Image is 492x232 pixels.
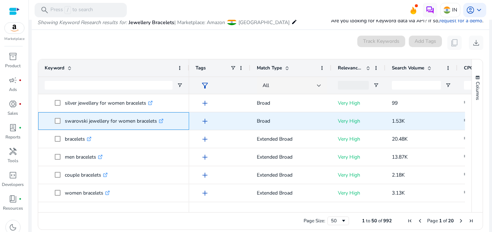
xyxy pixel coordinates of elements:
[5,63,21,69] p: Product
[5,134,21,140] p: Reports
[392,81,441,90] input: Search Volume Filter Input
[362,218,365,224] span: 1
[37,19,127,26] i: Showing Keyword Research results for:
[177,82,183,88] button: Open Filter Menu
[257,65,282,71] span: Match Type
[439,218,442,224] span: 1
[2,181,24,188] p: Developers
[464,118,480,124] span: ₹3 - ₹6
[9,52,17,61] span: inventory_2
[201,171,209,179] span: add
[40,6,49,14] span: search
[9,76,17,85] span: campaign
[338,65,363,71] span: Relevance Score
[291,18,297,26] mat-icon: edit
[464,65,473,71] span: CPC
[448,218,454,224] span: 20
[392,65,424,71] span: Search Volume
[338,132,379,146] p: Very High
[407,218,413,224] div: First Page
[378,218,382,224] span: of
[8,110,18,117] p: Sales
[338,114,379,128] p: Very High
[3,205,23,211] p: Resources
[338,186,379,200] p: Very High
[327,217,349,225] div: Page Size
[9,100,17,108] span: donut_small
[9,147,17,156] span: handyman
[257,186,325,200] p: Extended Broad
[371,218,377,224] span: 50
[472,38,480,47] span: download
[392,154,408,160] span: 13.87K
[464,190,483,196] span: ₹6 - ₹12
[9,223,17,232] span: dark_mode
[304,218,325,224] div: Page Size:
[50,6,93,14] p: Press to search
[65,114,164,128] p: swarovski jewellery for women bracelets
[366,218,370,224] span: to
[464,154,483,160] span: ₹6 - ₹12
[45,81,173,90] input: Keyword Filter Input
[238,19,290,26] span: [GEOGRAPHIC_DATA]
[257,168,325,182] p: Extended Broad
[474,82,481,100] span: Columns
[19,197,22,200] span: fiber_manual_record
[452,4,457,16] p: IN
[257,114,325,128] p: Broad
[129,19,174,26] span: Jewellery Bracelets
[65,204,103,218] p: girls bracelets
[417,218,423,224] div: Previous Page
[201,81,209,90] span: filter_alt
[392,100,398,106] span: 99
[9,195,17,203] span: book_4
[196,65,206,71] span: Tags
[9,86,17,93] p: Ads
[464,100,480,106] span: ₹3 - ₹6
[201,99,209,108] span: add
[468,218,474,224] div: Last Page
[201,153,209,162] span: add
[174,19,225,26] span: | Marketplace: Amazon
[201,117,209,126] span: add
[19,103,22,105] span: fiber_manual_record
[201,135,209,144] span: add
[338,150,379,164] p: Very High
[383,218,392,224] span: 992
[257,96,325,110] p: Broad
[464,172,486,178] span: ₹12 - ₹20
[263,82,269,89] span: All
[9,123,17,132] span: lab_profile
[445,82,451,88] button: Open Filter Menu
[443,218,447,224] span: of
[257,150,325,164] p: Extended Broad
[338,96,379,110] p: Very High
[64,6,71,14] span: /
[392,172,405,178] span: 2.18K
[464,136,486,142] span: ₹12 - ₹20
[392,118,405,124] span: 1.53K
[458,218,464,224] div: Next Page
[65,150,103,164] p: men bracelets
[392,190,405,196] span: 3.13K
[392,136,408,142] span: 20.48K
[466,6,475,14] span: account_circle
[331,218,341,224] div: 50
[19,126,22,129] span: fiber_manual_record
[65,168,108,182] p: couple bracelets
[338,168,379,182] p: Very High
[373,82,379,88] button: Open Filter Menu
[427,218,438,224] span: Page
[45,65,64,71] span: Keyword
[201,189,209,197] span: add
[5,23,24,33] img: amazon.svg
[4,36,24,42] p: Marketplace
[9,171,17,179] span: code_blocks
[65,186,110,200] p: women bracelets
[443,6,451,14] img: in.svg
[65,96,153,110] p: silver jewellery for women bracelets
[475,6,483,14] span: keyboard_arrow_down
[469,36,483,50] button: download
[8,158,18,164] p: Tools
[65,132,91,146] p: bracelets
